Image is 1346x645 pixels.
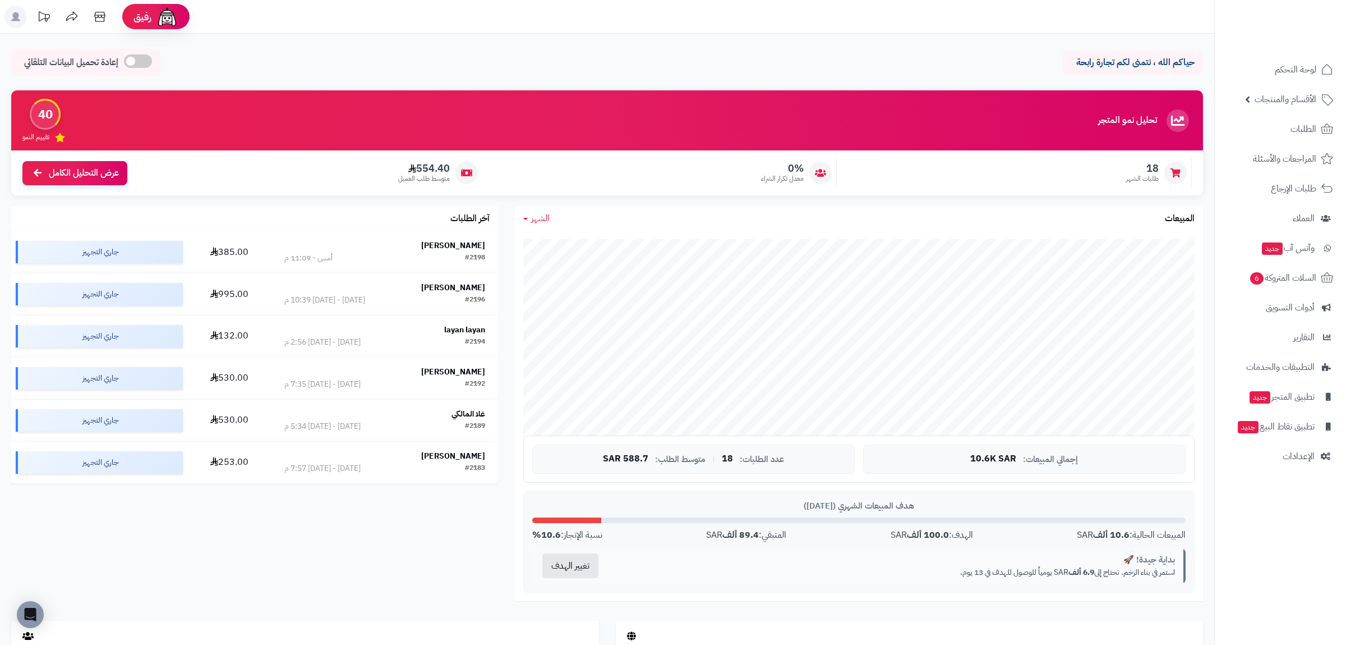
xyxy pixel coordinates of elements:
a: الطلبات [1221,116,1339,143]
strong: 100.0 ألف [907,528,949,542]
a: الإعدادات [1221,443,1339,470]
span: 588.7 SAR [603,454,648,464]
a: لوحة التحكم [1221,56,1339,83]
div: المبيعات الحالية: SAR [1077,529,1186,542]
span: 18 [722,454,733,464]
img: logo-2.png [1270,30,1335,54]
div: جاري التجهيز [16,241,183,263]
strong: 10.6% [532,528,561,542]
div: [DATE] - [DATE] 7:35 م [284,379,361,390]
div: [DATE] - [DATE] 7:57 م [284,463,361,474]
a: أدوات التسويق [1221,294,1339,321]
strong: layan layan [444,324,485,336]
a: طلبات الإرجاع [1221,175,1339,202]
div: #2198 [465,253,485,264]
a: وآتس آبجديد [1221,235,1339,262]
span: الطلبات [1290,121,1316,137]
a: تطبيق نقاط البيعجديد [1221,413,1339,440]
span: عرض التحليل الكامل [49,167,119,180]
span: عدد الطلبات: [740,455,784,464]
span: تطبيق المتجر [1248,389,1315,405]
td: 530.00 [187,400,271,441]
span: رفيق [133,10,151,24]
div: نسبة الإنجاز: [532,529,602,542]
span: 554.40 [398,162,450,175]
span: السلات المتروكة [1249,270,1316,286]
div: #2196 [465,295,485,306]
strong: [PERSON_NAME] [421,366,485,378]
td: 530.00 [187,358,271,399]
span: 0% [761,162,804,175]
span: | [712,455,715,463]
div: #2194 [465,337,485,348]
div: جاري التجهيز [16,325,183,347]
a: الشهر [523,212,550,225]
span: التقارير [1293,330,1315,345]
span: معدل تكرار الشراء [761,174,804,184]
span: طلبات الإرجاع [1271,181,1316,196]
span: جديد [1238,421,1259,433]
div: جاري التجهيز [16,283,183,305]
span: طلبات الشهر [1126,174,1159,184]
a: التقارير [1221,324,1339,351]
span: لوحة التحكم [1275,62,1316,77]
div: أمس - 11:09 م [284,253,333,264]
img: ai-face.png [156,6,178,28]
div: الهدف: SAR [891,529,973,542]
a: العملاء [1221,205,1339,232]
td: 253.00 [187,442,271,483]
a: التطبيقات والخدمات [1221,354,1339,381]
span: أدوات التسويق [1266,300,1315,315]
strong: غلا المالكي [451,408,485,420]
a: تطبيق المتجرجديد [1221,383,1339,410]
div: [DATE] - [DATE] 5:34 م [284,421,361,432]
span: التطبيقات والخدمات [1246,359,1315,375]
div: جاري التجهيز [16,409,183,432]
div: #2183 [465,463,485,474]
h3: تحليل نمو المتجر [1098,116,1157,126]
strong: 6.9 ألف [1068,566,1094,578]
div: #2189 [465,421,485,432]
div: #2192 [465,379,485,390]
h3: آخر الطلبات [450,214,490,224]
td: 995.00 [187,273,271,315]
span: الإعدادات [1283,449,1315,464]
span: وآتس آب [1261,240,1315,256]
p: حياكم الله ، نتمنى لكم تجارة رابحة [1071,56,1195,69]
span: متوسط طلب العميل [398,174,450,184]
a: عرض التحليل الكامل [22,161,127,185]
span: إجمالي المبيعات: [1023,455,1078,464]
div: جاري التجهيز [16,367,183,390]
strong: [PERSON_NAME] [421,282,485,294]
div: جاري التجهيز [16,451,183,474]
button: تغيير الهدف [542,553,598,578]
span: تقييم النمو [22,132,49,142]
strong: 10.6 ألف [1093,528,1130,542]
span: جديد [1262,243,1283,255]
td: 385.00 [187,231,271,273]
span: الشهر [531,212,550,225]
span: 6 [1250,272,1264,285]
a: تحديثات المنصة [30,6,58,31]
span: المراجعات والأسئلة [1253,151,1316,167]
h3: المبيعات [1165,214,1195,224]
p: استمر في بناء الزخم. تحتاج إلى SAR يومياً للوصول للهدف في 13 يوم. [617,567,1175,578]
div: Open Intercom Messenger [17,601,44,628]
span: الأقسام والمنتجات [1255,92,1316,107]
span: العملاء [1293,211,1315,226]
span: تطبيق نقاط البيع [1237,419,1315,434]
a: المراجعات والأسئلة [1221,145,1339,172]
div: بداية جيدة! 🚀 [617,554,1175,566]
div: [DATE] - [DATE] 2:56 م [284,337,361,348]
strong: [PERSON_NAME] [421,450,485,462]
span: 10.6K SAR [970,454,1016,464]
strong: [PERSON_NAME] [421,240,485,251]
a: السلات المتروكة6 [1221,264,1339,291]
div: [DATE] - [DATE] 10:39 م [284,295,365,306]
span: متوسط الطلب: [655,455,706,464]
div: هدف المبيعات الشهري ([DATE]) [532,500,1186,512]
span: إعادة تحميل البيانات التلقائي [24,56,118,69]
div: المتبقي: SAR [706,529,786,542]
span: جديد [1250,391,1270,404]
span: 18 [1126,162,1159,175]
